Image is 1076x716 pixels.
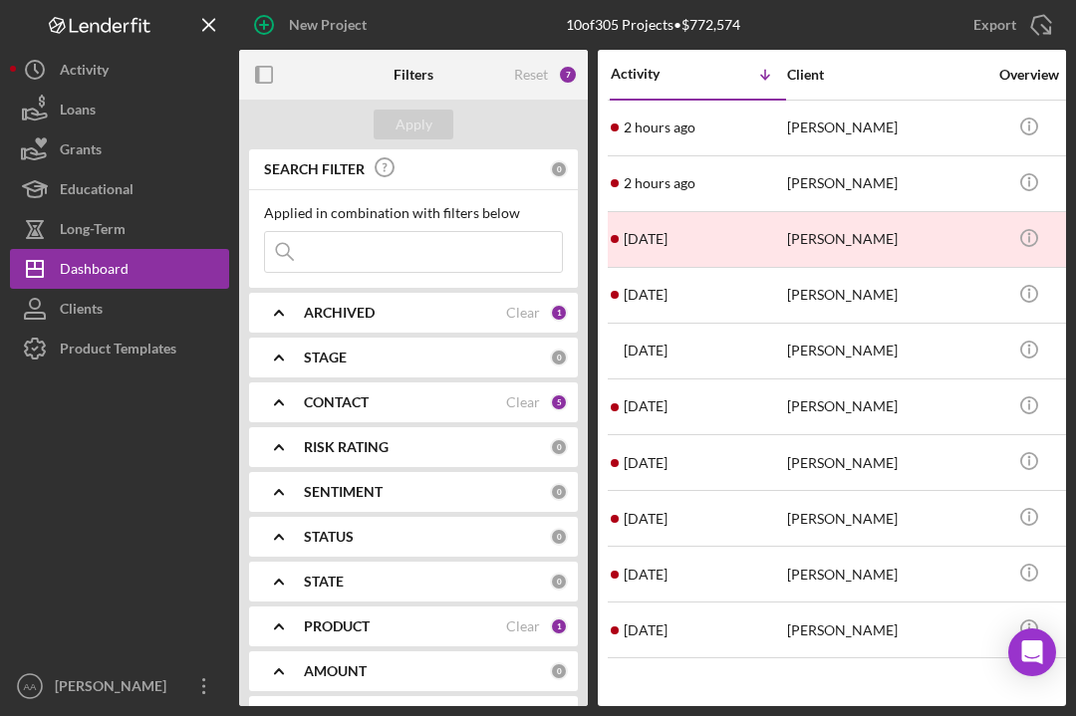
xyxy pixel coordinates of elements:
[304,484,383,500] b: SENTIMENT
[304,350,347,365] b: STAGE
[304,663,367,679] b: AMOUNT
[10,329,229,368] button: Product Templates
[787,213,986,266] div: [PERSON_NAME]
[264,161,365,177] b: SEARCH FILTER
[374,110,453,139] button: Apply
[506,394,540,410] div: Clear
[624,231,668,247] time: 2025-08-26 12:59
[304,574,344,590] b: STATE
[787,269,986,322] div: [PERSON_NAME]
[953,5,1066,45] button: Export
[787,548,986,600] div: [PERSON_NAME]
[304,305,375,321] b: ARCHIVED
[10,249,229,289] button: Dashboard
[550,617,568,635] div: 1
[787,492,986,545] div: [PERSON_NAME]
[24,681,37,692] text: AA
[60,169,134,214] div: Educational
[624,455,668,471] time: 2025-08-07 17:51
[787,102,986,154] div: [PERSON_NAME]
[550,349,568,366] div: 0
[550,438,568,456] div: 0
[10,129,229,169] button: Grants
[304,394,369,410] b: CONTACT
[60,90,96,134] div: Loans
[550,573,568,591] div: 0
[550,662,568,680] div: 0
[550,528,568,546] div: 0
[566,17,740,33] div: 10 of 305 Projects • $772,574
[10,289,229,329] button: Clients
[1008,628,1056,676] div: Open Intercom Messenger
[10,90,229,129] button: Loans
[289,5,367,45] div: New Project
[787,436,986,489] div: [PERSON_NAME]
[514,67,548,83] div: Reset
[60,209,126,254] div: Long-Term
[60,129,102,174] div: Grants
[787,603,986,656] div: [PERSON_NAME]
[396,110,432,139] div: Apply
[264,205,563,221] div: Applied in combination with filters below
[10,50,229,90] button: Activity
[506,305,540,321] div: Clear
[624,343,668,358] time: 2025-08-21 15:21
[10,169,229,209] button: Educational
[10,209,229,249] button: Long-Term
[787,325,986,377] div: [PERSON_NAME]
[60,249,129,294] div: Dashboard
[973,5,1016,45] div: Export
[550,304,568,322] div: 1
[624,287,668,303] time: 2025-08-25 15:51
[239,5,387,45] button: New Project
[624,622,668,638] time: 2025-04-21 18:32
[550,393,568,411] div: 5
[624,175,695,191] time: 2025-08-28 13:15
[550,483,568,501] div: 0
[787,157,986,210] div: [PERSON_NAME]
[10,666,229,706] button: AA[PERSON_NAME]
[60,50,109,95] div: Activity
[787,380,986,433] div: [PERSON_NAME]
[624,398,668,414] time: 2025-08-19 01:07
[624,567,668,583] time: 2025-07-18 15:52
[60,289,103,334] div: Clients
[550,160,568,178] div: 0
[60,329,176,373] div: Product Templates
[506,618,540,634] div: Clear
[624,119,695,135] time: 2025-08-28 13:38
[787,67,986,83] div: Client
[304,529,354,545] b: STATUS
[624,511,668,527] time: 2025-08-05 18:11
[611,66,698,82] div: Activity
[991,67,1066,83] div: Overview
[558,65,578,85] div: 7
[304,439,389,455] b: RISK RATING
[304,618,370,634] b: PRODUCT
[50,666,179,711] div: [PERSON_NAME]
[394,67,433,83] b: Filters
